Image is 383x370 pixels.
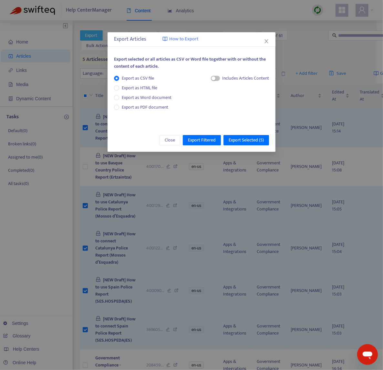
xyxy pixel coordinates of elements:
span: Export Selected ( 5 ) [229,137,264,144]
span: How to Export [169,35,198,43]
span: Export as Word document [119,94,174,101]
button: Export Selected (5) [223,135,269,145]
img: image-link [162,36,168,42]
button: Export Filtered [183,135,221,145]
div: Export Articles [114,35,269,43]
iframe: Button to launch messaging window [357,344,378,365]
span: Export as CSV file [119,75,157,82]
span: close [264,39,269,44]
span: Export Filtered [188,137,216,144]
span: Export as HTML file [119,84,160,92]
span: Export as PDF document [122,103,168,111]
a: How to Export [162,35,198,43]
span: Close [165,137,175,144]
div: Includes Articles Content [222,75,269,82]
span: Export selected or all articles as CSV or Word file together with or without the content of each ... [114,55,266,70]
button: Close [263,38,270,45]
button: Close [160,135,180,145]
